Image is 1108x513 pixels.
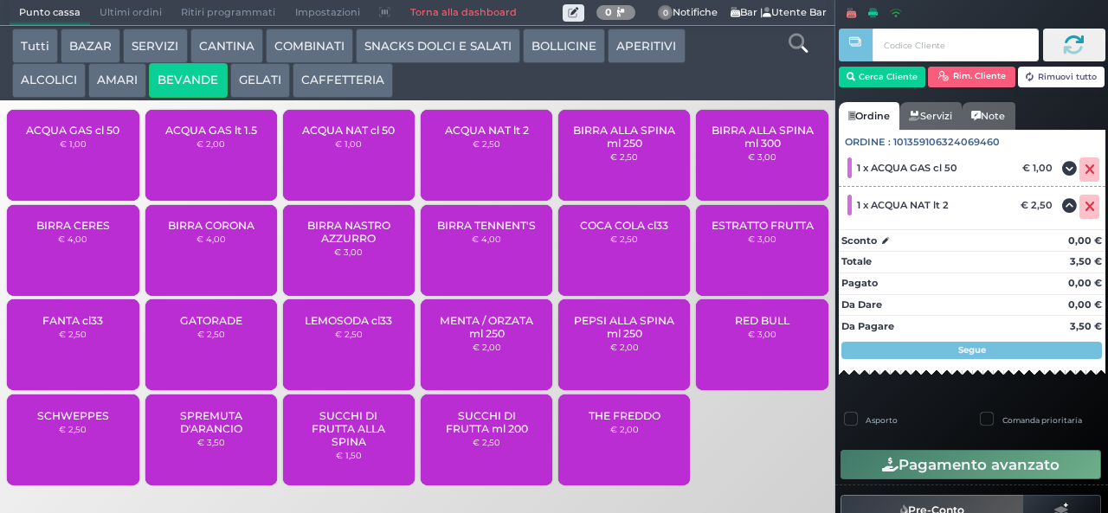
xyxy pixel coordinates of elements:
[12,63,86,98] button: ALCOLICI
[841,320,894,332] strong: Da Pagare
[159,409,262,435] span: SPREMUTA D'ARANCIO
[305,314,392,327] span: LEMOSODA cl33
[748,329,776,339] small: € 3,00
[435,314,538,340] span: MENTA / ORZATA ml 250
[10,1,90,25] span: Punto cassa
[473,437,500,447] small: € 2,50
[149,63,227,98] button: BEVANDE
[839,102,899,130] a: Ordine
[610,342,639,352] small: € 2,00
[336,450,362,460] small: € 1,50
[841,298,882,311] strong: Da Dare
[610,234,638,244] small: € 2,50
[841,255,872,267] strong: Totale
[36,219,110,232] span: BIRRA CERES
[841,234,877,248] strong: Sconto
[573,314,676,340] span: PEPSI ALLA SPINA ml 250
[171,1,285,25] span: Ritiri programmati
[610,151,638,162] small: € 2,50
[437,219,536,232] span: BIRRA TENNENT'S
[180,314,242,327] span: GATORADE
[857,162,957,174] span: 1 x ACQUA GAS cl 50
[37,409,109,422] span: SCHWEPPES
[123,29,187,63] button: SERVIZI
[168,219,254,232] span: BIRRA CORONA
[230,63,290,98] button: GELATI
[1018,67,1105,87] button: Rimuovi tutto
[845,135,891,150] span: Ordine :
[435,409,538,435] span: SUCCHI DI FRUTTA ml 200
[608,29,685,63] button: APERITIVI
[60,138,87,149] small: € 1,00
[841,277,878,289] strong: Pagato
[866,414,898,426] label: Asporto
[873,29,1038,61] input: Codice Cliente
[958,344,986,356] strong: Segue
[335,329,363,339] small: € 2,50
[472,234,501,244] small: € 4,00
[1002,414,1082,426] label: Comanda prioritaria
[42,314,103,327] span: FANTA cl33
[197,329,225,339] small: € 2,50
[610,424,639,434] small: € 2,00
[197,437,225,447] small: € 3,50
[1018,199,1061,211] div: € 2,50
[59,424,87,434] small: € 2,50
[962,102,1015,130] a: Note
[1068,277,1102,289] strong: 0,00 €
[589,409,660,422] span: THE FREDDO
[605,6,612,18] b: 0
[893,135,1000,150] span: 101359106324069460
[90,1,171,25] span: Ultimi ordini
[58,234,87,244] small: € 4,00
[1068,234,1102,247] strong: 0,00 €
[1068,298,1102,311] strong: 0,00 €
[1070,320,1102,332] strong: 3,50 €
[266,29,353,63] button: COMBINATI
[293,63,393,98] button: CAFFETTERIA
[61,29,120,63] button: BAZAR
[1020,162,1061,174] div: € 1,00
[59,329,87,339] small: € 2,50
[196,138,225,149] small: € 2,00
[658,5,673,21] span: 0
[523,29,605,63] button: BOLLICINE
[356,29,520,63] button: SNACKS DOLCI E SALATI
[196,234,226,244] small: € 4,00
[712,219,814,232] span: ESTRATTO FRUTTA
[298,219,401,245] span: BIRRA NASTRO AZZURRO
[302,124,395,137] span: ACQUA NAT cl 50
[26,124,119,137] span: ACQUA GAS cl 50
[735,314,789,327] span: RED BULL
[839,67,926,87] button: Cerca Cliente
[298,409,401,448] span: SUCCHI DI FRUTTA ALLA SPINA
[334,247,363,257] small: € 3,00
[286,1,370,25] span: Impostazioni
[580,219,668,232] span: COCA COLA cl33
[165,124,257,137] span: ACQUA GAS lt 1.5
[445,124,529,137] span: ACQUA NAT lt 2
[748,234,776,244] small: € 3,00
[400,1,525,25] a: Torna alla dashboard
[473,138,500,149] small: € 2,50
[573,124,676,150] span: BIRRA ALLA SPINA ml 250
[88,63,146,98] button: AMARI
[928,67,1015,87] button: Rim. Cliente
[12,29,58,63] button: Tutti
[899,102,962,130] a: Servizi
[857,199,949,211] span: 1 x ACQUA NAT lt 2
[335,138,362,149] small: € 1,00
[1070,255,1102,267] strong: 3,50 €
[473,342,501,352] small: € 2,00
[841,450,1101,479] button: Pagamento avanzato
[711,124,814,150] span: BIRRA ALLA SPINA ml 300
[190,29,263,63] button: CANTINA
[748,151,776,162] small: € 3,00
